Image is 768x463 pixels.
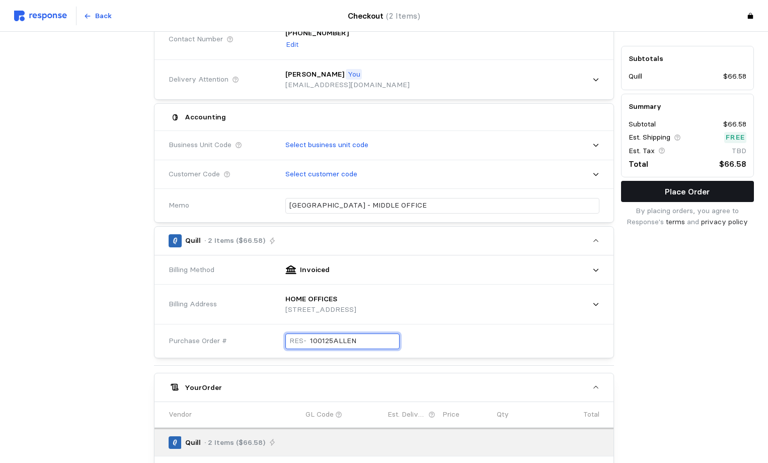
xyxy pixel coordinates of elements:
[285,169,357,180] p: Select customer code
[665,185,710,198] p: Place Order
[169,200,189,211] span: Memo
[285,304,356,315] p: [STREET_ADDRESS]
[629,119,656,130] p: Subtotal
[78,7,117,26] button: Back
[169,299,217,310] span: Billing Address
[388,409,426,420] p: Est. Delivery
[629,158,648,170] p: Total
[169,74,228,85] span: Delivery Attention
[285,80,410,91] p: [EMAIL_ADDRESS][DOMAIN_NAME]
[285,39,299,51] button: Edit
[726,133,745,144] p: Free
[185,112,226,122] h5: Accounting
[719,158,746,170] p: $66.58
[723,119,746,130] p: $66.58
[442,409,459,420] p: Price
[285,69,344,80] p: [PERSON_NAME]
[310,334,396,349] input: e.g. 111
[185,437,201,448] p: Quill
[204,437,265,448] p: · 2 Items ($66.58)
[348,10,420,22] h4: Checkout
[95,11,112,22] p: Back
[621,181,754,202] button: Place Order
[348,69,360,80] p: You
[169,140,232,151] span: Business Unit Code
[666,217,685,226] a: terms
[723,72,746,83] p: $66.58
[300,264,330,276] p: Invoiced
[732,146,746,157] p: TBD
[169,264,214,276] span: Billing Method
[289,336,306,347] p: RES-
[497,409,509,420] p: Qty
[185,235,201,246] p: Quill
[386,11,420,21] span: (2 Items)
[14,11,67,21] img: svg%3e
[155,373,613,402] button: YourOrder
[629,101,746,112] h5: Summary
[629,133,670,144] p: Est. Shipping
[169,34,223,45] span: Contact Number
[629,72,642,83] p: Quill
[286,39,298,50] p: Edit
[155,227,613,255] button: Quill· 2 Items ($66.58)
[289,199,595,213] input: What are these orders for?
[629,146,655,157] p: Est. Tax
[621,206,754,227] p: By placing orders, you agree to Response's and
[629,53,746,64] h5: Subtotals
[169,409,192,420] p: Vendor
[285,28,349,39] p: [PHONE_NUMBER]
[285,140,368,151] p: Select business unit code
[285,294,337,305] p: HOME OFFICES
[305,409,334,420] p: GL Code
[204,235,265,246] p: · 2 Items ($66.58)
[169,169,220,180] span: Customer Code
[583,409,599,420] p: Total
[185,382,222,393] h5: Your Order
[169,336,227,347] span: Purchase Order #
[701,217,748,226] a: privacy policy
[155,255,613,358] div: Quill· 2 Items ($66.58)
